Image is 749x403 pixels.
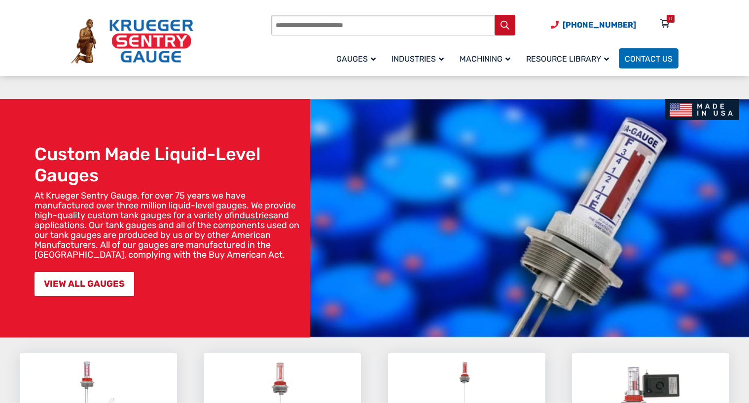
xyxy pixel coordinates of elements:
a: Gauges [330,47,386,70]
a: Phone Number (920) 434-8860 [551,19,636,31]
img: Krueger Sentry Gauge [71,19,193,64]
a: Resource Library [520,47,619,70]
a: Industries [386,47,454,70]
span: Machining [460,54,510,64]
p: At Krueger Sentry Gauge, for over 75 years we have manufactured over three million liquid-level g... [35,191,305,260]
span: Contact Us [625,54,673,64]
span: Industries [392,54,444,64]
h1: Custom Made Liquid-Level Gauges [35,143,305,186]
img: Made In USA [665,99,739,120]
div: 0 [669,15,672,23]
a: Machining [454,47,520,70]
span: Resource Library [526,54,609,64]
a: VIEW ALL GAUGES [35,272,134,296]
a: Contact Us [619,48,678,68]
span: Gauges [336,54,376,64]
a: industries [234,210,273,221]
img: bg_hero_bannerksentry [310,99,749,337]
span: [PHONE_NUMBER] [563,20,636,30]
